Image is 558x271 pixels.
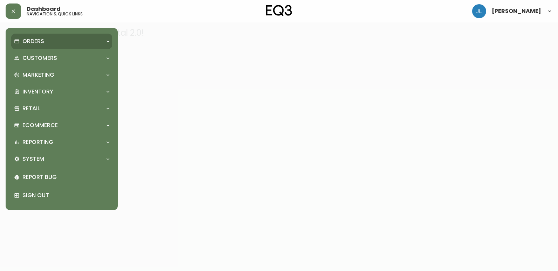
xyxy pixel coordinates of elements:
div: Reporting [11,134,112,150]
div: System [11,151,112,167]
p: Inventory [22,88,53,96]
p: Marketing [22,71,54,79]
div: Customers [11,50,112,66]
p: Retail [22,105,40,112]
div: Report Bug [11,168,112,186]
p: Customers [22,54,57,62]
div: Ecommerce [11,118,112,133]
img: 1c9c23e2a847dab86f8017579b61559c [472,4,486,18]
img: logo [266,5,292,16]
p: Ecommerce [22,121,58,129]
span: [PERSON_NAME] [492,8,541,14]
div: Sign Out [11,186,112,204]
p: Report Bug [22,173,109,181]
div: Marketing [11,67,112,83]
h5: navigation & quick links [27,12,83,16]
p: Sign Out [22,192,109,199]
div: Inventory [11,84,112,99]
div: Retail [11,101,112,116]
p: Orders [22,37,44,45]
p: Reporting [22,138,53,146]
div: Orders [11,34,112,49]
span: Dashboard [27,6,61,12]
p: System [22,155,44,163]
